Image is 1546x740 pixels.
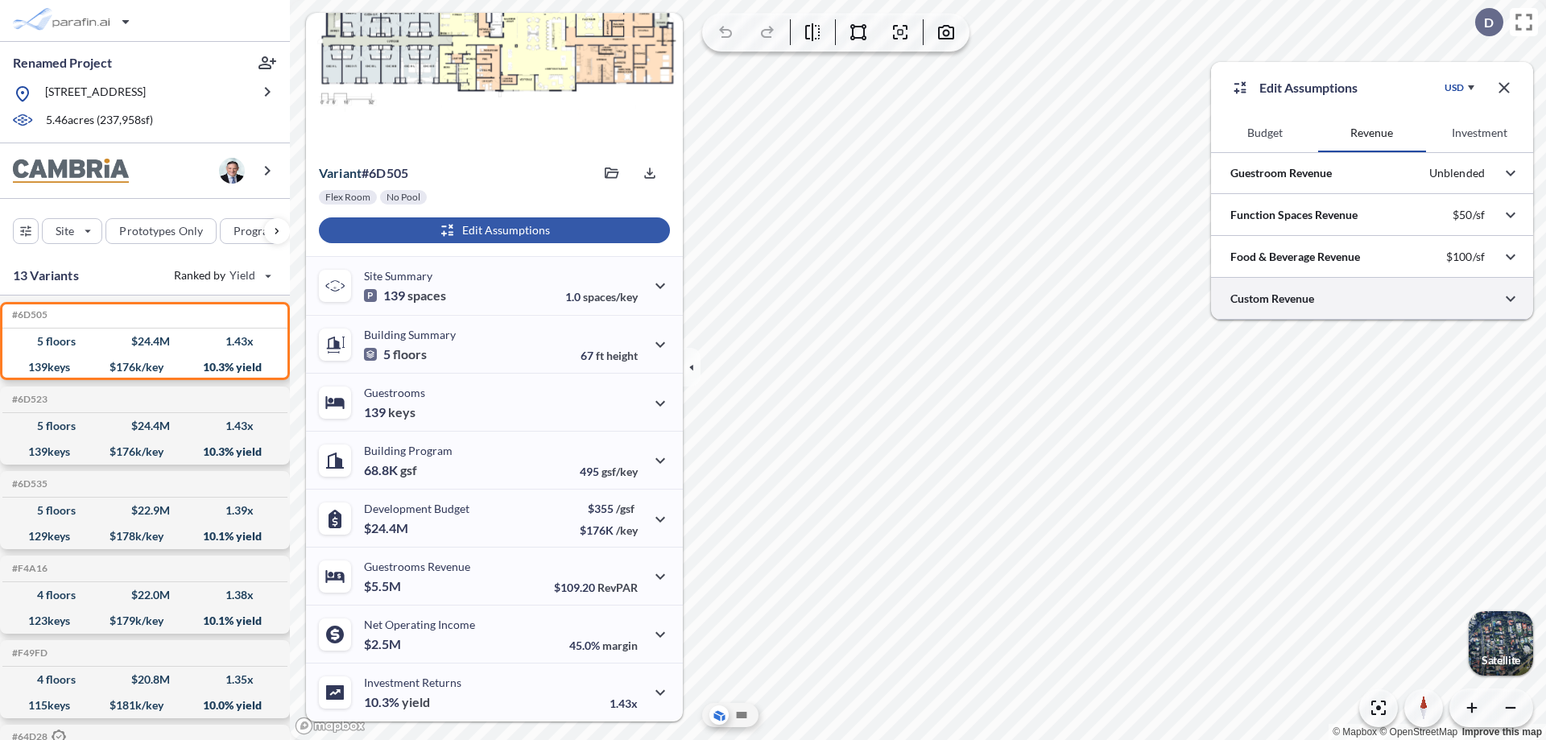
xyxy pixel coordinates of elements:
p: 139 [364,287,446,304]
p: Guestrooms [364,386,425,399]
img: Switcher Image [1469,611,1533,676]
button: Revenue [1318,114,1425,152]
h5: Click to copy the code [9,394,48,405]
span: Yield [229,267,256,283]
p: Renamed Project [13,54,112,72]
p: 1.0 [565,290,638,304]
p: 13 Variants [13,266,79,285]
p: 67 [581,349,638,362]
p: Guestrooms Revenue [364,560,470,573]
p: 5 [364,346,427,362]
span: keys [388,404,415,420]
div: USD [1445,81,1464,94]
p: Investment Returns [364,676,461,689]
span: height [606,349,638,362]
p: Guestroom Revenue [1230,165,1332,181]
span: gsf/key [601,465,638,478]
button: Site Plan [732,705,751,725]
img: user logo [219,158,245,184]
button: Edit Assumptions [319,217,670,243]
p: 45.0% [569,639,638,652]
p: 10.3% [364,694,430,710]
h5: Click to copy the code [9,478,48,490]
p: $24.4M [364,520,411,536]
p: $5.5M [364,578,403,594]
p: $355 [580,502,638,515]
span: /key [616,523,638,537]
p: $100/sf [1446,250,1485,264]
span: ft [596,349,604,362]
button: Budget [1211,114,1318,152]
button: Switcher ImageSatellite [1469,611,1533,676]
p: 5.46 acres ( 237,958 sf) [46,112,153,130]
a: Mapbox homepage [295,717,366,735]
span: /gsf [616,502,635,515]
a: Mapbox [1333,726,1377,738]
p: Satellite [1482,654,1520,667]
p: $2.5M [364,636,403,652]
p: Site [56,223,74,239]
p: 68.8K [364,462,417,478]
a: Improve this map [1462,726,1542,738]
p: $176K [580,523,638,537]
p: Building Summary [364,328,456,341]
span: spaces/key [583,290,638,304]
p: Edit Assumptions [1259,78,1358,97]
h5: Click to copy the code [9,563,48,574]
img: BrandImage [13,159,129,184]
p: Development Budget [364,502,469,515]
p: $50/sf [1453,208,1485,222]
span: gsf [400,462,417,478]
button: Program [220,218,307,244]
p: Food & Beverage Revenue [1230,249,1360,265]
span: yield [402,694,430,710]
p: Building Program [364,444,453,457]
button: Investment [1426,114,1533,152]
p: Site Summary [364,269,432,283]
p: 495 [580,465,638,478]
p: # 6d505 [319,165,408,181]
p: Net Operating Income [364,618,475,631]
button: Prototypes Only [105,218,217,244]
h5: Click to copy the code [9,309,48,320]
p: [STREET_ADDRESS] [45,84,146,104]
p: Function Spaces Revenue [1230,207,1358,223]
span: spaces [407,287,446,304]
p: No Pool [386,191,420,204]
p: $109.20 [554,581,638,594]
button: Ranked by Yield [161,263,282,288]
span: RevPAR [597,581,638,594]
button: Aerial View [709,705,729,725]
p: 1.43x [610,697,638,710]
a: OpenStreetMap [1379,726,1457,738]
button: Site [42,218,102,244]
p: Unblended [1429,166,1485,180]
p: D [1484,15,1494,30]
p: Program [234,223,279,239]
span: margin [602,639,638,652]
h5: Click to copy the code [9,647,48,659]
p: 139 [364,404,415,420]
p: Prototypes Only [119,223,203,239]
p: Flex Room [325,191,370,204]
span: Variant [319,165,362,180]
span: floors [393,346,427,362]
